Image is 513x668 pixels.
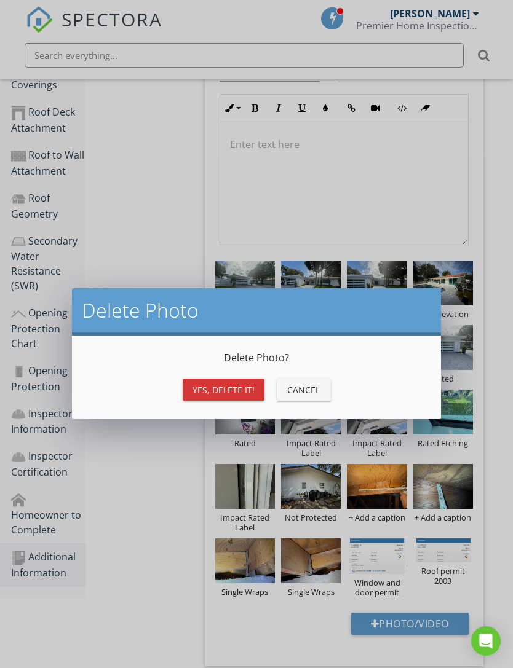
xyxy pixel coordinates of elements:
p: Delete Photo ? [87,350,426,365]
div: Open Intercom Messenger [471,626,501,656]
h2: Delete Photo [82,298,431,323]
div: Cancel [287,383,321,396]
button: Yes, Delete it! [183,379,264,401]
div: Yes, Delete it! [193,383,255,396]
button: Cancel [277,379,331,401]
